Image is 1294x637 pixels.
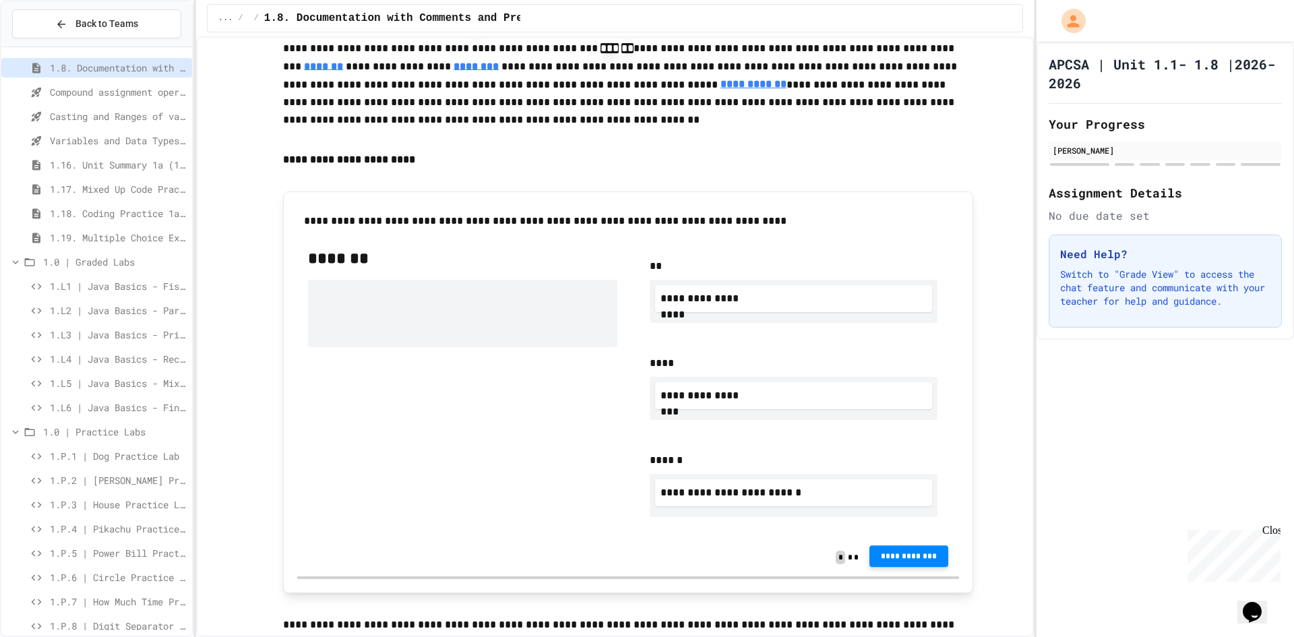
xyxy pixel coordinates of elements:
span: 1.P.3 | House Practice Lab [50,497,187,512]
div: No due date set [1049,208,1282,224]
span: 1.18. Coding Practice 1a (1.1-1.6) [50,206,187,220]
span: 1.19. Multiple Choice Exercises for Unit 1a (1.1-1.6) [50,231,187,245]
iframe: chat widget [1182,524,1281,582]
span: 1.8. Documentation with Comments and Preconditions [264,10,588,26]
div: My Account [1047,5,1089,36]
span: 1.17. Mixed Up Code Practice 1.1-1.6 [50,182,187,196]
span: 1.P.7 | How Much Time Practice Lab [50,595,187,609]
span: ... [218,13,233,24]
span: 1.L3 | Java Basics - Printing Code Lab [50,328,187,342]
span: 1.P.1 | Dog Practice Lab [50,449,187,463]
span: 1.P.6 | Circle Practice Lab [50,570,187,584]
span: 1.0 | Practice Labs [43,425,187,439]
span: 1.L4 | Java Basics - Rectangle Lab [50,352,187,366]
span: 1.16. Unit Summary 1a (1.1-1.6) [50,158,187,172]
span: Back to Teams [75,17,138,31]
div: [PERSON_NAME] [1053,144,1278,156]
div: Chat with us now!Close [5,5,93,86]
iframe: chat widget [1237,583,1281,624]
h1: APCSA | Unit 1.1- 1.8 |2026-2026 [1049,55,1282,92]
h2: Assignment Details [1049,183,1282,202]
span: 1.P.4 | Pikachu Practice Lab [50,522,187,536]
span: Casting and Ranges of variables - Quiz [50,109,187,123]
span: 1.P.8 | Digit Separator Practice Lab [50,619,187,633]
span: 1.L5 | Java Basics - Mixed Number Lab [50,376,187,390]
span: / [254,13,259,24]
h3: Need Help? [1060,246,1270,262]
span: 1.8. Documentation with Comments and Preconditions [50,61,187,75]
span: 1.L6 | Java Basics - Final Calculator Lab [50,400,187,415]
span: Variables and Data Types - Quiz [50,133,187,148]
span: 1.0 | Graded Labs [43,255,187,269]
span: / [238,13,243,24]
span: 1.L1 | Java Basics - Fish Lab [50,279,187,293]
span: Compound assignment operators - Quiz [50,85,187,99]
p: Switch to "Grade View" to access the chat feature and communicate with your teacher for help and ... [1060,268,1270,308]
span: 1.L2 | Java Basics - Paragraphs Lab [50,303,187,317]
span: 1.P.2 | [PERSON_NAME] Practice Lab [50,473,187,487]
span: 1.P.5 | Power Bill Practice Lab [50,546,187,560]
button: Back to Teams [12,9,181,38]
h2: Your Progress [1049,115,1282,133]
